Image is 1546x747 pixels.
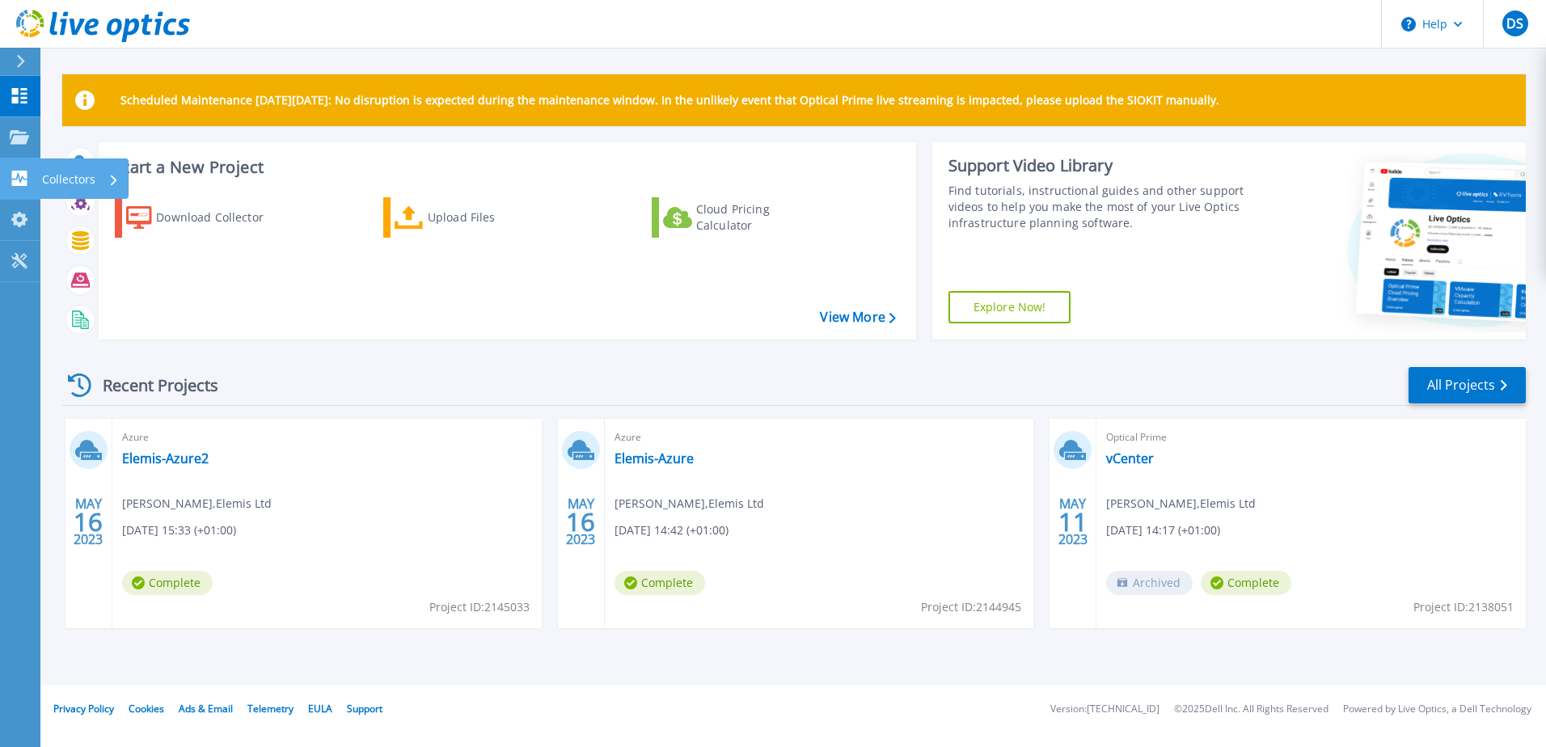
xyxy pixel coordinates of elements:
[1174,704,1328,715] li: © 2025 Dell Inc. All Rights Reserved
[615,428,1024,446] span: Azure
[1413,598,1514,616] span: Project ID: 2138051
[308,702,332,715] a: EULA
[566,515,595,529] span: 16
[179,702,233,715] a: Ads & Email
[62,365,240,405] div: Recent Projects
[1058,492,1088,551] div: MAY 2023
[615,495,764,513] span: [PERSON_NAME] , Elemis Ltd
[820,310,895,325] a: View More
[383,197,564,238] a: Upload Files
[122,450,209,466] a: Elemis-Azure2
[1343,704,1531,715] li: Powered by Live Optics, a Dell Technology
[122,521,236,539] span: [DATE] 15:33 (+01:00)
[948,183,1251,231] div: Find tutorials, instructional guides and other support videos to help you make the most of your L...
[1506,17,1523,30] span: DS
[247,702,294,715] a: Telemetry
[615,571,705,595] span: Complete
[1106,495,1256,513] span: [PERSON_NAME] , Elemis Ltd
[1106,521,1220,539] span: [DATE] 14:17 (+01:00)
[948,291,1071,323] a: Explore Now!
[1201,571,1291,595] span: Complete
[1409,367,1526,403] a: All Projects
[565,492,596,551] div: MAY 2023
[74,515,103,529] span: 16
[1058,515,1088,529] span: 11
[42,158,95,200] p: Collectors
[1050,704,1159,715] li: Version: [TECHNICAL_ID]
[615,521,729,539] span: [DATE] 14:42 (+01:00)
[948,155,1251,176] div: Support Video Library
[921,598,1021,616] span: Project ID: 2144945
[115,197,295,238] a: Download Collector
[428,201,557,234] div: Upload Files
[156,201,285,234] div: Download Collector
[696,201,826,234] div: Cloud Pricing Calculator
[652,197,832,238] a: Cloud Pricing Calculator
[615,450,694,466] a: Elemis-Azure
[122,495,272,513] span: [PERSON_NAME] , Elemis Ltd
[429,598,530,616] span: Project ID: 2145033
[115,158,895,176] h3: Start a New Project
[1106,428,1516,446] span: Optical Prime
[122,571,213,595] span: Complete
[73,492,103,551] div: MAY 2023
[129,702,164,715] a: Cookies
[1106,450,1154,466] a: vCenter
[122,428,532,446] span: Azure
[120,94,1219,107] p: Scheduled Maintenance [DATE][DATE]: No disruption is expected during the maintenance window. In t...
[1106,571,1193,595] span: Archived
[347,702,382,715] a: Support
[53,702,114,715] a: Privacy Policy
